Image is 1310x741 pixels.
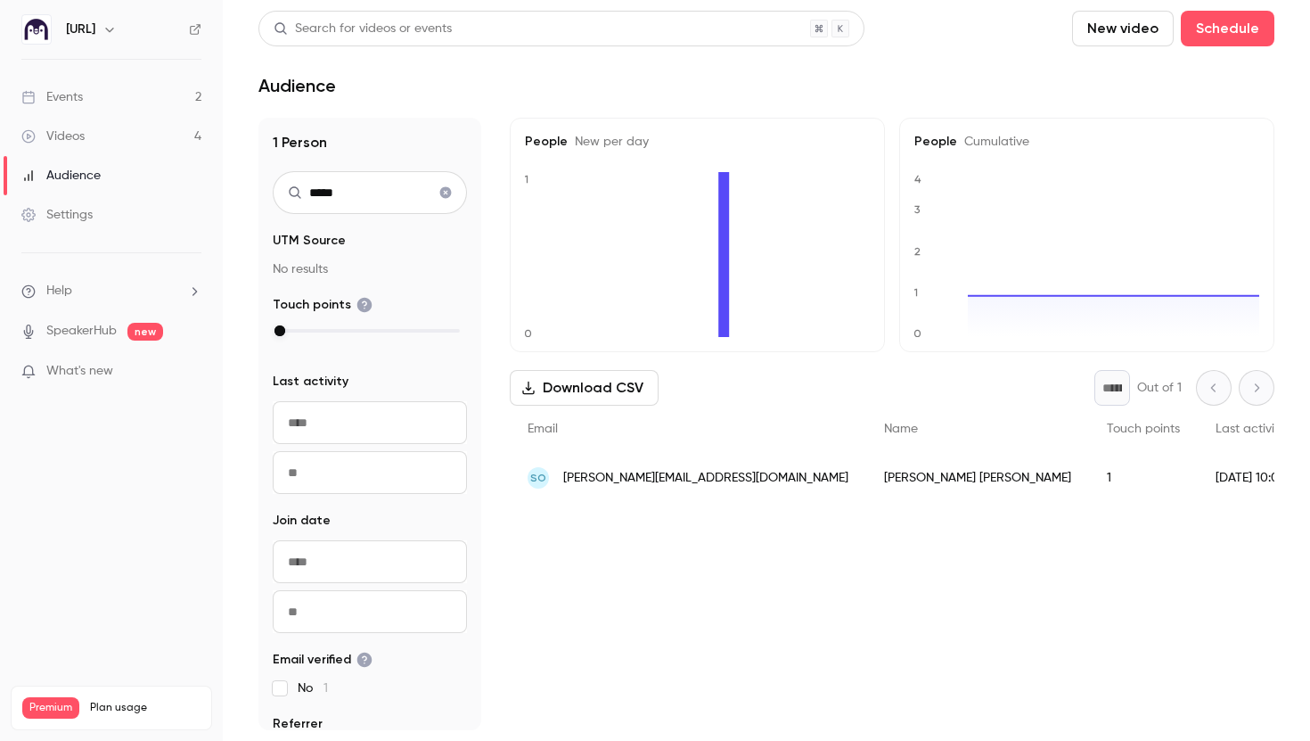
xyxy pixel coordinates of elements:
[21,282,201,301] li: help-dropdown-opener
[563,469,848,488] span: [PERSON_NAME][EMAIL_ADDRESS][DOMAIN_NAME]
[957,136,1029,148] span: Cumulative
[258,75,336,96] h1: Audience
[22,697,79,719] span: Premium
[1072,11,1174,46] button: New video
[21,88,83,106] div: Events
[273,296,373,314] span: Touch points
[46,362,113,381] span: What's new
[1216,423,1285,435] span: Last activity
[273,590,467,633] input: To
[884,423,918,435] span: Name
[273,260,467,278] p: No results
[914,173,921,185] text: 4
[21,206,93,224] div: Settings
[90,701,201,715] span: Plan usage
[274,325,285,336] div: max
[298,679,328,697] span: No
[46,322,117,341] a: SpeakerHub
[127,323,163,341] span: new
[914,133,1259,151] h5: People
[274,20,452,38] div: Search for videos or events
[1181,11,1274,46] button: Schedule
[524,327,532,340] text: 0
[273,232,346,250] span: UTM Source
[1089,453,1198,503] div: 1
[510,370,659,406] button: Download CSV
[866,453,1089,503] div: [PERSON_NAME] [PERSON_NAME]
[21,128,85,145] div: Videos
[568,136,649,148] span: New per day
[530,470,546,486] span: SO
[528,423,558,435] span: Email
[46,282,72,301] span: Help
[913,327,921,340] text: 0
[273,401,467,444] input: From
[431,178,460,207] button: Clear search
[273,451,467,494] input: To
[273,512,331,530] span: Join date
[22,15,51,44] img: Ed.ai
[180,364,201,380] iframe: Noticeable Trigger
[273,651,373,669] span: Email verified
[524,173,528,185] text: 1
[914,245,921,258] text: 2
[273,132,467,153] h1: 1 Person
[913,286,918,299] text: 1
[273,373,348,391] span: Last activity
[66,21,95,38] h6: [URL]
[273,715,323,733] span: Referrer
[914,203,921,216] text: 3
[525,133,870,151] h5: People
[1107,423,1180,435] span: Touch points
[273,540,467,583] input: From
[323,682,328,695] span: 1
[21,167,101,185] div: Audience
[1137,379,1182,397] p: Out of 1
